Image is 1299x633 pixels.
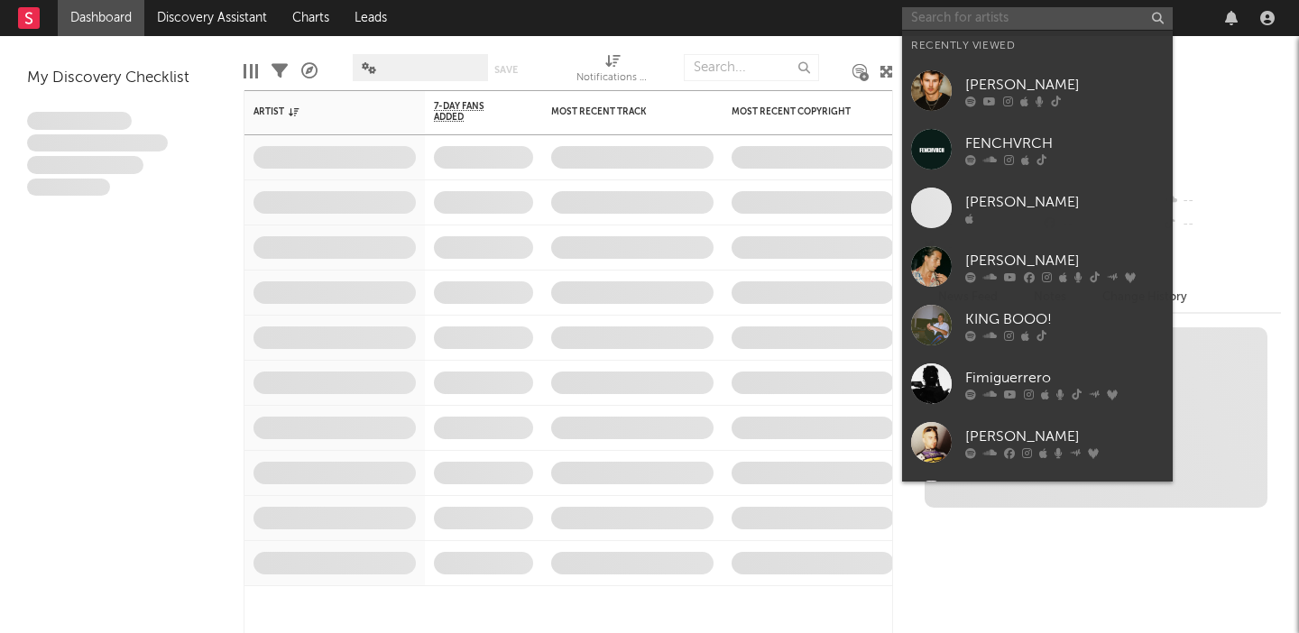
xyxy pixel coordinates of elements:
a: Fimiguerrero [902,354,1173,413]
button: Save [494,65,518,75]
div: -- [1161,189,1281,213]
span: Lorem ipsum dolor [27,112,132,130]
div: Notifications (Artist) [576,45,649,97]
div: Most Recent Track [551,106,686,117]
input: Search... [684,54,819,81]
a: [PERSON_NAME] [902,61,1173,120]
div: -- [1161,213,1281,236]
a: FENCHVRCH [902,120,1173,179]
div: Filters [272,45,288,97]
a: [PERSON_NAME] [902,179,1173,237]
div: Edit Columns [244,45,258,97]
a: Levi [902,472,1173,530]
div: A&R Pipeline [301,45,318,97]
div: KING BOOO! [965,308,1164,330]
div: [PERSON_NAME] [965,426,1164,447]
span: Aliquam viverra [27,179,110,197]
a: [PERSON_NAME] [902,237,1173,296]
input: Search for artists [902,7,1173,30]
a: KING BOOO! [902,296,1173,354]
a: [PERSON_NAME] [902,413,1173,472]
div: Most Recent Copyright [732,106,867,117]
div: My Discovery Checklist [27,68,216,89]
span: Integer aliquet in purus et [27,134,168,152]
div: Notifications (Artist) [576,68,649,89]
div: [PERSON_NAME] [965,250,1164,271]
div: FENCHVRCH [965,133,1164,154]
div: Recently Viewed [911,35,1164,57]
span: Praesent ac interdum [27,156,143,174]
span: 7-Day Fans Added [434,101,506,123]
div: [PERSON_NAME] [965,74,1164,96]
div: Fimiguerrero [965,367,1164,389]
div: [PERSON_NAME] [965,191,1164,213]
div: Artist [253,106,389,117]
